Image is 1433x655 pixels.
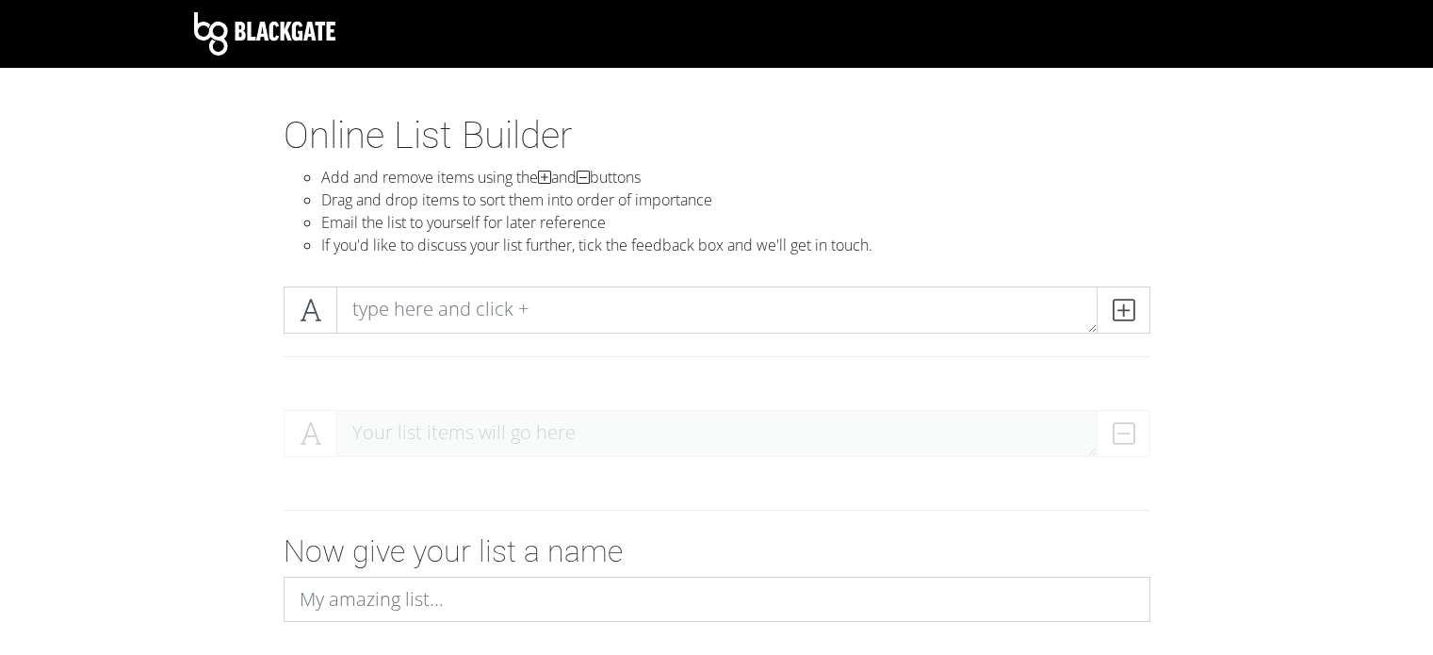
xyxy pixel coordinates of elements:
[284,113,1150,158] h1: Online List Builder
[284,577,1150,622] input: My amazing list...
[321,234,1150,256] li: If you'd like to discuss your list further, tick the feedback box and we'll get in touch.
[321,166,1150,188] li: Add and remove items using the and buttons
[284,533,1150,569] h2: Now give your list a name
[194,12,335,56] img: Blackgate
[321,211,1150,234] li: Email the list to yourself for later reference
[321,188,1150,211] li: Drag and drop items to sort them into order of importance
